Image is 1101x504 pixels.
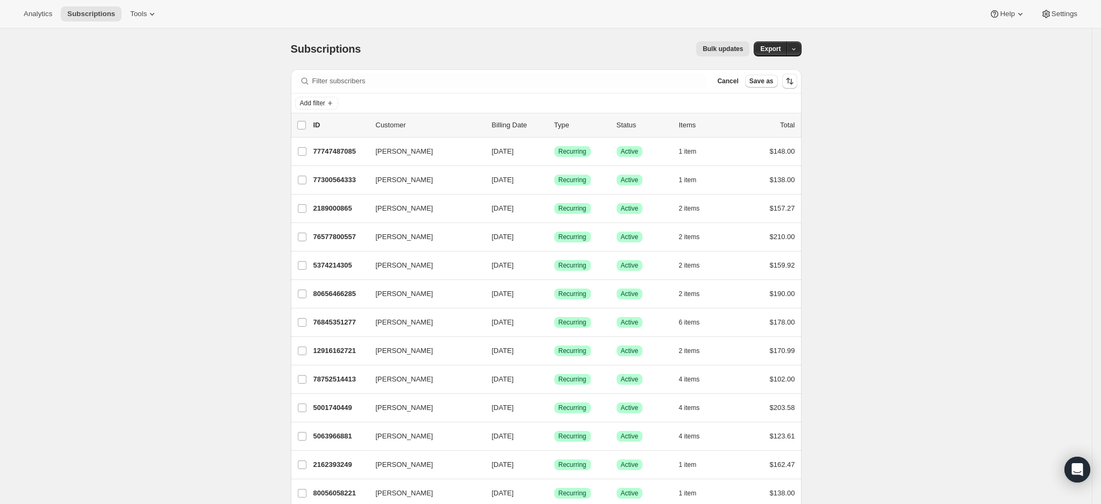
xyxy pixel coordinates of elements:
button: 4 items [679,400,712,415]
p: Billing Date [492,120,546,131]
span: Subscriptions [67,10,115,18]
span: [PERSON_NAME] [376,203,433,214]
span: Settings [1052,10,1077,18]
span: Add filter [300,99,325,107]
p: 80656466285 [313,289,367,299]
button: 2 items [679,229,712,244]
p: 5001740449 [313,402,367,413]
span: Recurring [559,404,587,412]
button: [PERSON_NAME] [369,257,477,274]
div: 2162393249[PERSON_NAME][DATE]SuccessRecurringSuccessActive1 item$162.47 [313,457,795,472]
span: [PERSON_NAME] [376,175,433,185]
div: 76577800557[PERSON_NAME][DATE]SuccessRecurringSuccessActive2 items$210.00 [313,229,795,244]
button: Tools [124,6,164,21]
button: [PERSON_NAME] [369,428,477,445]
span: 1 item [679,147,697,156]
span: Recurring [559,233,587,241]
span: [DATE] [492,375,514,383]
p: 76577800557 [313,232,367,242]
span: 2 items [679,261,700,270]
button: 1 item [679,486,709,501]
p: 5063966881 [313,431,367,442]
p: 77747487085 [313,146,367,157]
div: 76845351277[PERSON_NAME][DATE]SuccessRecurringSuccessActive6 items$178.00 [313,315,795,330]
span: Recurring [559,318,587,327]
button: 2 items [679,286,712,301]
span: Active [621,147,639,156]
div: 77300564333[PERSON_NAME][DATE]SuccessRecurringSuccessActive1 item$138.00 [313,172,795,188]
div: IDCustomerBilling DateTypeStatusItemsTotal [313,120,795,131]
span: [DATE] [492,290,514,298]
span: Active [621,204,639,213]
span: [PERSON_NAME] [376,289,433,299]
span: Recurring [559,261,587,270]
button: [PERSON_NAME] [369,314,477,331]
button: [PERSON_NAME] [369,228,477,246]
div: 12916162721[PERSON_NAME][DATE]SuccessRecurringSuccessActive2 items$170.99 [313,343,795,358]
button: [PERSON_NAME] [369,371,477,388]
span: [PERSON_NAME] [376,431,433,442]
span: 1 item [679,460,697,469]
span: 4 items [679,432,700,441]
span: Recurring [559,204,587,213]
span: [DATE] [492,404,514,412]
p: 2189000865 [313,203,367,214]
span: Active [621,347,639,355]
span: [PERSON_NAME] [376,345,433,356]
span: Save as [749,77,774,85]
p: 2162393249 [313,459,367,470]
span: Recurring [559,375,587,384]
span: Recurring [559,432,587,441]
span: Cancel [717,77,738,85]
span: [DATE] [492,432,514,440]
span: Active [621,489,639,498]
span: [DATE] [492,460,514,469]
span: $138.00 [770,489,795,497]
span: 2 items [679,290,700,298]
button: [PERSON_NAME] [369,285,477,303]
div: 80656466285[PERSON_NAME][DATE]SuccessRecurringSuccessActive2 items$190.00 [313,286,795,301]
span: [DATE] [492,347,514,355]
span: Recurring [559,489,587,498]
span: [DATE] [492,147,514,155]
p: 77300564333 [313,175,367,185]
span: 1 item [679,176,697,184]
span: [DATE] [492,318,514,326]
button: 2 items [679,258,712,273]
button: 2 items [679,343,712,358]
span: [DATE] [492,233,514,241]
button: [PERSON_NAME] [369,456,477,473]
span: $138.00 [770,176,795,184]
span: 4 items [679,404,700,412]
span: $123.61 [770,432,795,440]
span: $157.27 [770,204,795,212]
span: [PERSON_NAME] [376,488,433,499]
div: 5001740449[PERSON_NAME][DATE]SuccessRecurringSuccessActive4 items$203.58 [313,400,795,415]
span: Subscriptions [291,43,361,55]
span: $178.00 [770,318,795,326]
span: [PERSON_NAME] [376,232,433,242]
div: 80056058221[PERSON_NAME][DATE]SuccessRecurringSuccessActive1 item$138.00 [313,486,795,501]
span: Help [1000,10,1014,18]
button: 6 items [679,315,712,330]
button: Help [983,6,1032,21]
div: 5374214305[PERSON_NAME][DATE]SuccessRecurringSuccessActive2 items$159.92 [313,258,795,273]
span: Active [621,290,639,298]
input: Filter subscribers [312,74,707,89]
button: 1 item [679,172,709,188]
span: Recurring [559,290,587,298]
button: Settings [1034,6,1084,21]
span: 2 items [679,347,700,355]
p: Customer [376,120,483,131]
span: [DATE] [492,489,514,497]
span: [PERSON_NAME] [376,374,433,385]
button: [PERSON_NAME] [369,171,477,189]
span: Tools [130,10,147,18]
button: Analytics [17,6,59,21]
button: [PERSON_NAME] [369,399,477,416]
span: [PERSON_NAME] [376,459,433,470]
div: Items [679,120,733,131]
button: 1 item [679,457,709,472]
div: Open Intercom Messenger [1064,457,1090,483]
button: [PERSON_NAME] [369,485,477,502]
